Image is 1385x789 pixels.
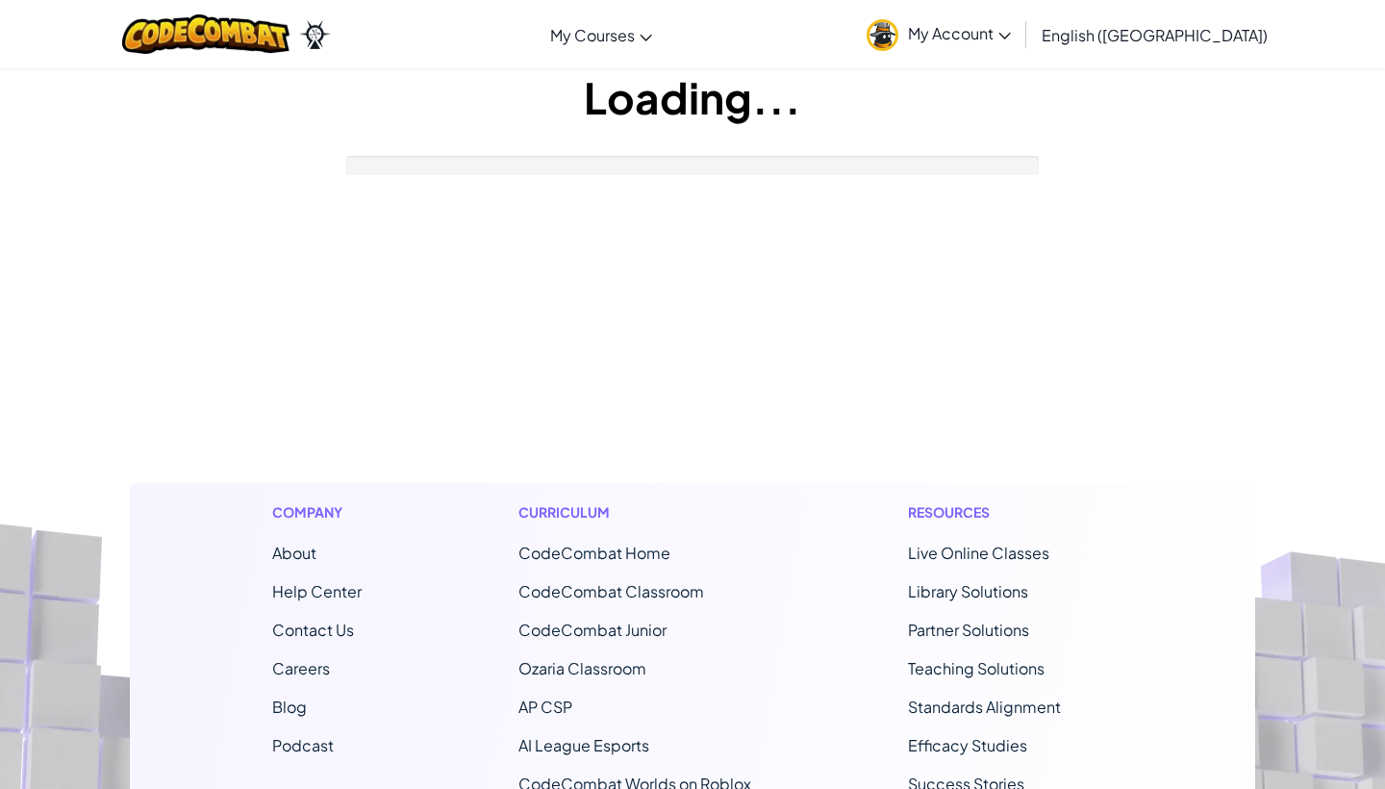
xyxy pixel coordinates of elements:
[908,658,1045,678] a: Teaching Solutions
[1032,9,1277,61] a: English ([GEOGRAPHIC_DATA])
[908,735,1027,755] a: Efficacy Studies
[272,697,307,717] a: Blog
[541,9,662,61] a: My Courses
[908,620,1029,640] a: Partner Solutions
[908,23,1011,43] span: My Account
[272,502,362,522] h1: Company
[518,502,751,522] h1: Curriculum
[518,581,704,601] a: CodeCombat Classroom
[272,543,316,563] a: About
[908,581,1028,601] a: Library Solutions
[122,14,290,54] img: CodeCombat logo
[1042,25,1268,45] span: English ([GEOGRAPHIC_DATA])
[518,735,649,755] a: AI League Esports
[550,25,635,45] span: My Courses
[272,735,334,755] a: Podcast
[272,658,330,678] a: Careers
[518,658,646,678] a: Ozaria Classroom
[908,543,1049,563] a: Live Online Classes
[272,620,354,640] span: Contact Us
[857,4,1020,64] a: My Account
[908,697,1061,717] a: Standards Alignment
[272,581,362,601] a: Help Center
[908,502,1113,522] h1: Resources
[518,697,572,717] a: AP CSP
[518,543,670,563] span: CodeCombat Home
[518,620,667,640] a: CodeCombat Junior
[299,20,330,49] img: Ozaria
[867,19,898,51] img: avatar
